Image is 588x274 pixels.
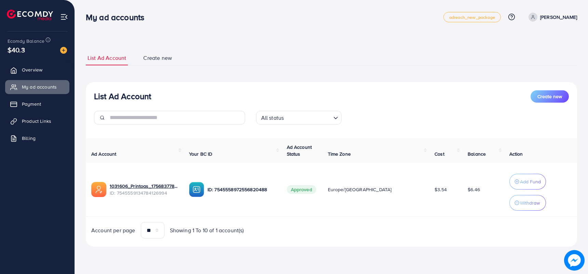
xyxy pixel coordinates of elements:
[22,66,42,73] span: Overview
[531,90,569,103] button: Create new
[208,185,276,194] p: ID: 7545558972556820488
[22,118,51,125] span: Product Links
[5,131,69,145] a: Billing
[8,45,25,55] span: $40.3
[8,38,44,44] span: Ecomdy Balance
[509,195,546,211] button: Withdraw
[435,151,444,157] span: Cost
[91,226,135,234] span: Account per page
[260,113,285,123] span: All status
[564,250,585,271] img: image
[22,135,36,142] span: Billing
[256,111,342,125] div: Search for option
[110,183,178,190] a: 1031606_Printoas_1756837783947
[7,10,53,20] img: logo
[287,144,312,157] span: Ad Account Status
[91,182,106,197] img: ic-ads-acc.e4c84228.svg
[468,186,480,193] span: $6.46
[540,13,577,21] p: [PERSON_NAME]
[287,185,316,194] span: Approved
[91,151,117,157] span: Ad Account
[509,151,523,157] span: Action
[509,174,546,190] button: Add Fund
[170,226,244,234] span: Showing 1 To 10 of 1 account(s)
[520,199,540,207] p: Withdraw
[5,63,69,77] a: Overview
[189,182,204,197] img: ic-ba-acc.ded83a64.svg
[286,112,330,123] input: Search for option
[520,178,541,186] p: Add Fund
[94,91,151,101] h3: List Ad Account
[143,54,172,62] span: Create new
[189,151,213,157] span: Your BC ID
[60,47,67,54] img: image
[537,93,562,100] span: Create new
[86,12,150,22] h3: My ad accounts
[328,151,351,157] span: Time Zone
[5,80,69,94] a: My ad accounts
[22,101,41,107] span: Payment
[449,15,495,19] span: adreach_new_package
[5,114,69,128] a: Product Links
[435,186,447,193] span: $3.54
[468,151,486,157] span: Balance
[328,186,392,193] span: Europe/[GEOGRAPHIC_DATA]
[22,83,57,90] span: My ad accounts
[110,190,178,196] span: ID: 7545559134784126994
[526,13,577,22] a: [PERSON_NAME]
[88,54,126,62] span: List Ad Account
[110,183,178,197] div: <span class='underline'>1031606_Printoas_1756837783947</span></br>7545559134784126994
[443,12,501,22] a: adreach_new_package
[60,13,68,21] img: menu
[5,97,69,111] a: Payment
